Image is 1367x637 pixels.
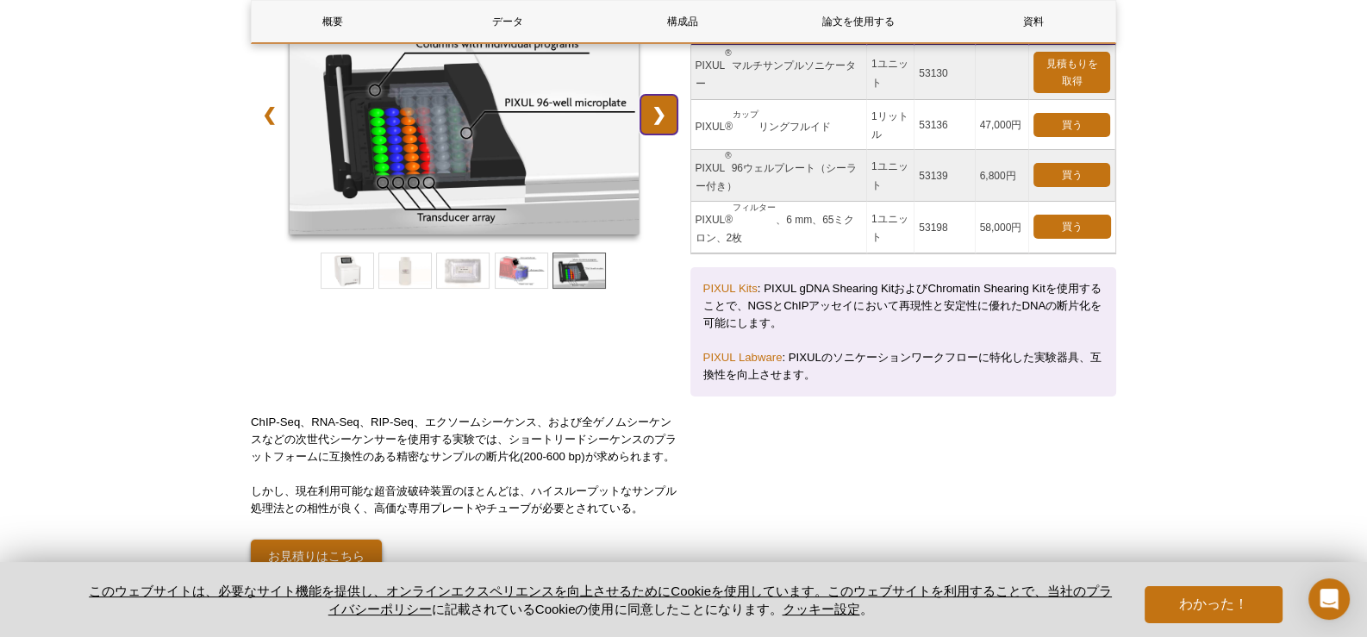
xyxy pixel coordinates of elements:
font: わかった！ [1179,596,1248,611]
font: リングフルイド [758,120,831,132]
a: 資料 [952,1,1114,42]
a: 買う [1033,163,1110,187]
font: 53130 [919,67,947,79]
font: 53136 [919,119,947,131]
a: お見積りはこちら [251,540,382,572]
font: 論文を使用する [822,16,895,28]
font: 1ユニット [871,58,908,88]
div: Open Intercom Messenger [1308,578,1350,620]
font: データ [492,16,523,28]
a: 構成品 [602,1,764,42]
font: 買う [1062,221,1083,233]
font: ❯ [652,105,666,124]
font: 96ウェルプレート（シーラー付き） [696,162,857,192]
font: PIXUL [696,59,726,72]
font: 見積もりを取得 [1046,58,1098,87]
font: しかし、現在利用可能な超音波破砕装置のほとんどは、ハイスループットなサンプル処理法との相性が良く、高価な専用プレートやチューブが必要とされている。 [251,484,677,515]
button: クッキー設定 [782,602,859,618]
font: ® [725,151,731,160]
font: PIXUL® [696,120,733,132]
font: 53139 [919,170,947,182]
font: 58,000円 [980,222,1022,234]
font: 1ユニット [871,212,908,242]
font: PIXUL [696,162,726,174]
font: 買う [1062,119,1083,131]
a: PIXUL Labware [703,351,783,364]
font: PIXUL® [696,214,733,226]
img: ソニケータープレート [290,2,639,234]
a: 買う [1033,113,1110,137]
a: PIXUL Kits [703,282,758,295]
font: 構成品 [667,16,698,28]
font: に記載されているCookieの使用に同意したことになります [432,602,770,616]
font: 買う [1062,169,1083,181]
font: 。 [769,602,782,616]
font: 。 [859,602,872,616]
a: データ [427,1,589,42]
font: 53198 [919,222,947,234]
font: 概要 [322,16,343,28]
a: このウェブサイトは、必要なサイト機能を提供し、オンラインエクスペリエンスを向上させるためにCookieを使用しています。このウェブサイトを利用することで、当社のプライバシーポリシー [89,584,1112,616]
font: お見積りはこちら [268,549,365,563]
a: 見積もりを取得 [1033,52,1110,93]
font: 6,800円 [980,170,1016,182]
font: 47,000円 [980,119,1022,131]
font: 資料 [1023,16,1044,28]
a: ソニケータープレート [290,2,639,240]
font: ChIP-Seq、RNA-Seq、RIP-Seq、エクソームシーケンス、および全ゲノムシーケンスなどの次世代シーケンサーを使用する実験では、ショートリードシーケンスのプラットフォームに互換性のあ... [251,415,677,463]
font: クッキー設定 [782,602,859,616]
button: わかった！ [1145,586,1283,623]
a: 論文を使用する [777,1,939,42]
font: カップ [733,109,758,119]
font: ❮ [262,105,277,124]
font: : PIXUL gDNA Shearing KitおよびChromatin Shearing Kitを使用することで、NGSとChIPアッセイにおいて再現性と安定性に優れたDNAの断片化を可能に... [703,282,1102,329]
font: マルチサンプルソニケーター [696,59,856,90]
font: フィルター [733,203,776,212]
font: ® [725,48,731,58]
font: 1ユニット [871,160,908,190]
a: 買う [1033,215,1111,239]
a: 概要 [252,1,414,42]
font: 1リットル [871,110,908,141]
font: : PIXULのソニケーションワークフローに特化した実験器具、互換性を向上させます。 [703,351,1102,381]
